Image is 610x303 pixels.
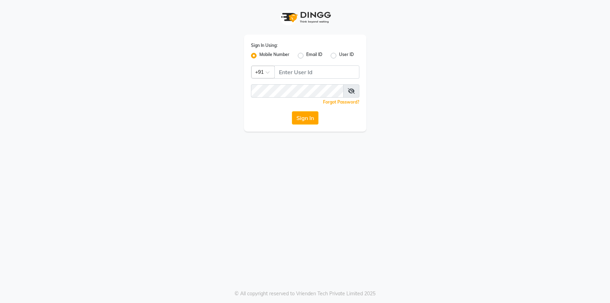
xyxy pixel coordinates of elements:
[339,51,354,60] label: User ID
[323,99,359,105] a: Forgot Password?
[251,42,278,49] label: Sign In Using:
[306,51,322,60] label: Email ID
[251,84,344,98] input: Username
[259,51,289,60] label: Mobile Number
[277,7,333,28] img: logo1.svg
[274,65,359,79] input: Username
[292,111,318,125] button: Sign In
